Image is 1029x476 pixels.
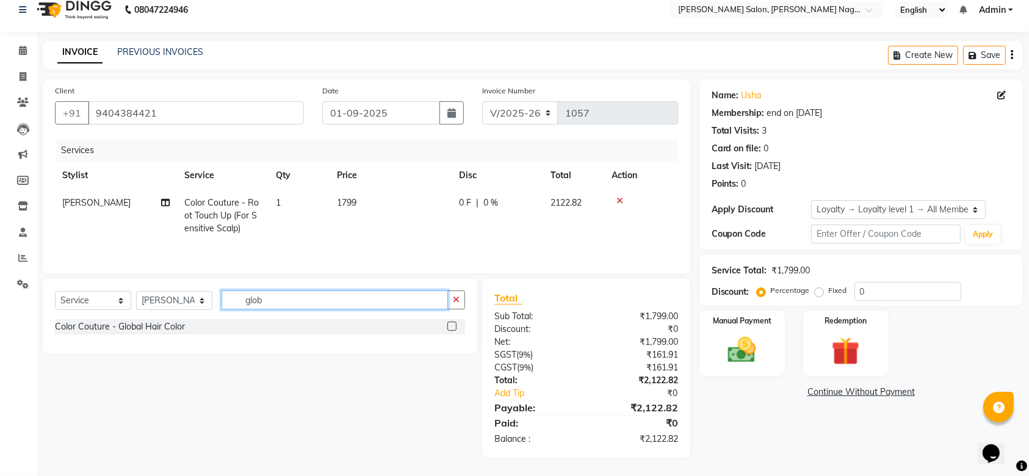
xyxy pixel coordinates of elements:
span: SGST [494,349,516,360]
div: ₹2,122.82 [586,374,687,387]
div: ( ) [485,361,586,374]
div: end on [DATE] [767,107,823,120]
div: ₹0 [603,387,687,400]
div: Card on file: [712,142,762,155]
div: ₹1,799.00 [586,336,687,348]
span: Admin [979,4,1006,16]
div: Membership: [712,107,765,120]
div: Color Couture - Global Hair Color [55,320,185,333]
div: ₹161.91 [586,348,687,361]
div: Discount: [485,323,586,336]
div: ₹1,799.00 [772,264,811,277]
span: 0 % [483,197,498,209]
div: Last Visit: [712,160,753,173]
th: Stylist [55,162,177,189]
label: Fixed [829,285,847,296]
iframe: chat widget [978,427,1017,464]
label: Client [55,85,74,96]
div: Points: [712,178,739,190]
div: Service Total: [712,264,767,277]
div: 3 [762,124,767,137]
div: Name: [712,89,739,102]
th: Qty [269,162,330,189]
label: Percentage [771,285,810,296]
img: _gift.svg [823,334,868,369]
span: 2122.82 [551,197,582,208]
span: 9% [519,362,531,372]
span: | [476,197,478,209]
div: Total: [485,374,586,387]
div: Coupon Code [712,228,811,240]
div: Services [56,139,687,162]
div: Discount: [712,286,749,298]
a: Continue Without Payment [702,386,1020,398]
span: [PERSON_NAME] [62,197,131,208]
a: Add Tip [485,387,603,400]
div: Sub Total: [485,310,586,323]
th: Price [330,162,452,189]
div: ₹0 [586,323,687,336]
th: Total [543,162,604,189]
label: Date [322,85,339,96]
label: Invoice Number [482,85,535,96]
input: Search by Name/Mobile/Email/Code [88,101,304,124]
th: Action [604,162,678,189]
div: ₹1,799.00 [586,310,687,323]
th: Disc [452,162,543,189]
th: Service [177,162,269,189]
span: 1 [276,197,281,208]
div: 0 [764,142,769,155]
div: Total Visits: [712,124,760,137]
div: ₹2,122.82 [586,433,687,445]
div: ₹2,122.82 [586,400,687,415]
label: Manual Payment [713,316,771,326]
button: +91 [55,101,89,124]
img: _cash.svg [719,334,765,366]
span: Total [494,292,522,305]
span: 0 F [459,197,471,209]
label: Redemption [825,316,867,326]
div: ₹161.91 [586,361,687,374]
button: Apply [966,225,1000,243]
a: PREVIOUS INVOICES [117,46,203,57]
span: Color Couture - Root Touch Up (For Sensitive Scalp) [184,197,259,234]
div: Paid: [485,416,586,430]
button: Create New [888,46,958,65]
div: ₹0 [586,416,687,430]
input: Search or Scan [222,290,448,309]
span: 9% [519,350,530,359]
input: Enter Offer / Coupon Code [811,225,961,243]
div: Apply Discount [712,203,811,216]
span: CGST [494,362,517,373]
div: Payable: [485,400,586,415]
div: ( ) [485,348,586,361]
button: Save [963,46,1006,65]
div: Balance : [485,433,586,445]
a: INVOICE [57,41,103,63]
span: 1799 [337,197,356,208]
div: Net: [485,336,586,348]
div: 0 [742,178,746,190]
a: Usha [742,89,762,102]
div: [DATE] [755,160,781,173]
